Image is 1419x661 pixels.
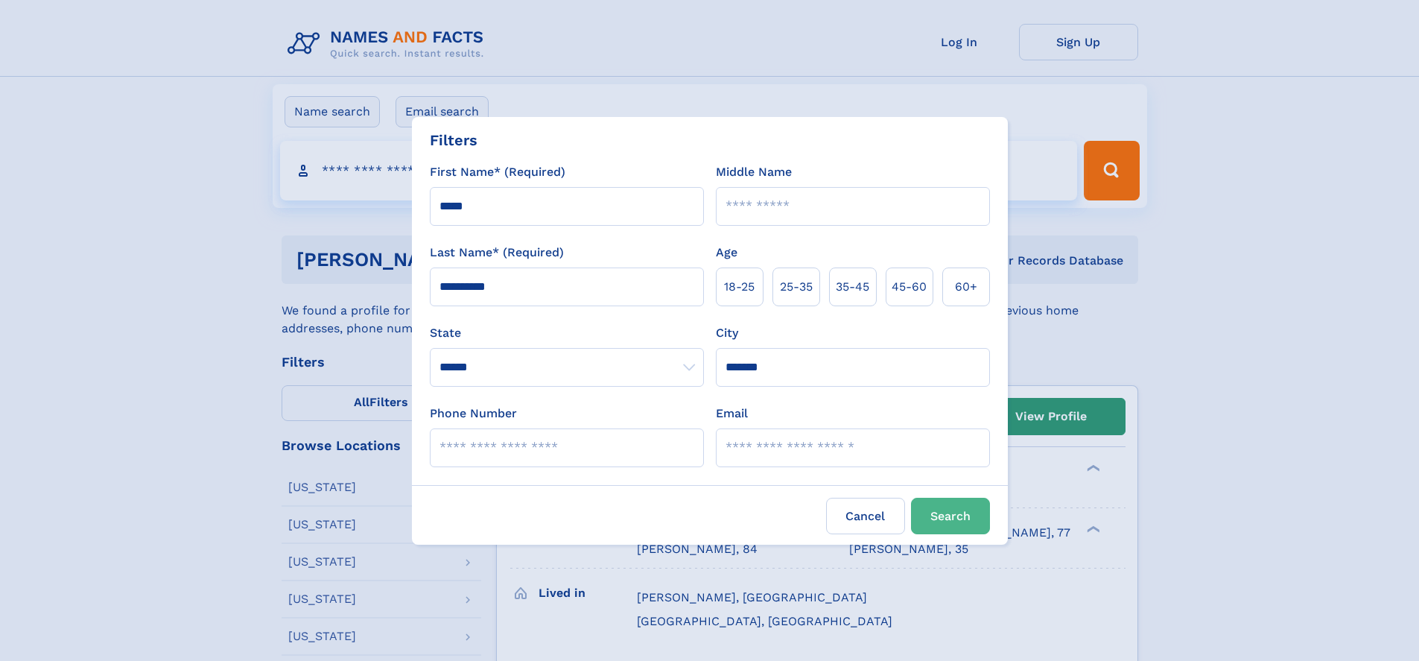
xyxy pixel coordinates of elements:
[430,324,704,342] label: State
[724,278,755,296] span: 18‑25
[430,129,477,151] div: Filters
[716,244,737,262] label: Age
[780,278,813,296] span: 25‑35
[716,324,738,342] label: City
[836,278,869,296] span: 35‑45
[955,278,977,296] span: 60+
[430,405,517,423] label: Phone Number
[892,278,927,296] span: 45‑60
[716,405,748,423] label: Email
[430,244,564,262] label: Last Name* (Required)
[430,163,565,181] label: First Name* (Required)
[716,163,792,181] label: Middle Name
[911,498,990,534] button: Search
[826,498,905,534] label: Cancel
